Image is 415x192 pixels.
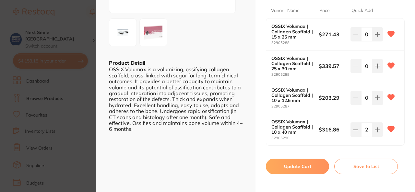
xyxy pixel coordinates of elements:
[271,104,319,108] small: 32905287
[319,62,347,70] b: $339.57
[271,24,314,39] b: OSSIX Volumax | Collagen Scaffold | 15 x 25 mm
[266,159,329,174] button: Update Cart
[319,31,347,38] b: $271.43
[109,66,243,132] div: OSSIX Volumax is a volumizing, ossifying collagen scaffold, cross-linked with sugar for long-term...
[351,7,373,14] p: Quick Add
[109,60,145,66] b: Product Detail
[271,7,300,14] p: Variant Name
[271,87,314,103] b: OSSIX Volumax | Collagen Scaffold | 10 x 12.5 mm
[271,136,319,140] small: 32905290
[271,73,319,77] small: 32905289
[319,7,330,14] p: Price
[319,94,347,101] b: $203.29
[271,56,314,71] b: OSSIX Volumax | Collagen Scaffold | 25 x 30 mm
[271,119,314,135] b: OSSIX Volumax | Collagen Scaffold | 10 x 40 mm
[111,21,135,44] img: VU1BWC1CUC5wbmc
[319,126,347,133] b: $316.86
[271,41,319,45] small: 32905288
[142,21,165,44] img: anBn
[334,159,398,174] button: Save to List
